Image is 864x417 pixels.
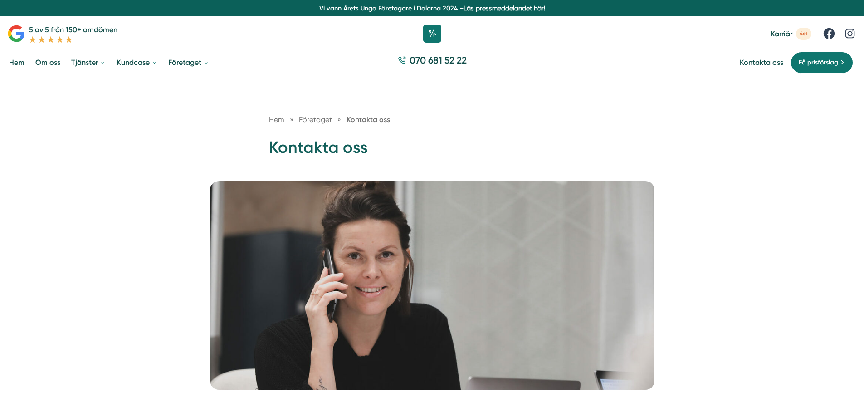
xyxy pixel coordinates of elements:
a: Tjänster [69,51,107,74]
p: 5 av 5 från 150+ omdömen [29,24,117,35]
a: Läs pressmeddelandet här! [464,5,545,12]
span: Få prisförslag [799,58,838,68]
a: Hem [269,115,284,124]
a: Kundcase [115,51,159,74]
a: Om oss [34,51,62,74]
a: Hem [7,51,26,74]
a: Företaget [299,115,334,124]
span: 070 681 52 22 [410,54,467,67]
span: » [337,114,341,125]
span: Företaget [299,115,332,124]
a: Få prisförslag [791,52,853,74]
a: 070 681 52 22 [394,54,470,71]
nav: Breadcrumb [269,114,596,125]
img: Kontakta oss [210,181,654,390]
a: Karriär 4st [771,28,811,40]
span: 4st [796,28,811,40]
a: Företaget [166,51,211,74]
h1: Kontakta oss [269,137,596,166]
a: Kontakta oss [740,58,783,67]
p: Vi vann Årets Unga Företagare i Dalarna 2024 – [4,4,860,13]
span: Karriär [771,29,792,38]
a: Kontakta oss [347,115,390,124]
span: » [290,114,293,125]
